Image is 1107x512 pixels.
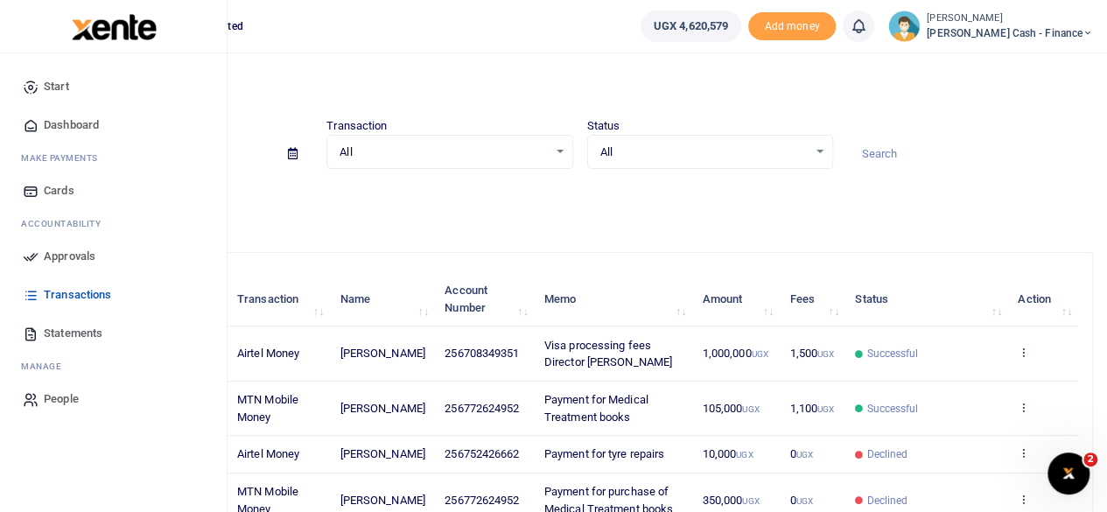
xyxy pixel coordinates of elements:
span: Successful [866,401,918,417]
span: UGX 4,620,579 [654,18,728,35]
span: ake Payments [30,151,98,165]
a: Cards [14,172,213,210]
span: 1,100 [789,402,834,415]
span: 1,500 [789,347,834,360]
span: Statements [44,325,102,342]
span: 350,000 [702,494,759,507]
span: Cards [44,182,74,200]
img: logo-large [72,14,157,40]
span: Declined [866,446,907,462]
span: [PERSON_NAME] [340,347,425,360]
th: Transaction: activate to sort column ascending [228,272,331,326]
a: Approvals [14,237,213,276]
li: Toup your wallet [748,12,836,41]
a: UGX 4,620,579 [641,11,741,42]
label: Transaction [326,117,387,135]
h4: Transactions [67,75,1093,95]
a: Add money [748,18,836,32]
span: Approvals [44,248,95,265]
span: Payment for tyre repairs [544,447,664,460]
span: All [600,144,808,161]
a: profile-user [PERSON_NAME] [PERSON_NAME] Cash - Finance [888,11,1093,42]
span: [PERSON_NAME] Cash - Finance [927,25,1093,41]
small: [PERSON_NAME] [927,11,1093,26]
span: Successful [866,346,918,361]
a: Dashboard [14,106,213,144]
input: Search [847,139,1093,169]
span: People [44,390,79,408]
span: 10,000 [702,447,753,460]
span: Transactions [44,286,111,304]
span: Visa processing fees Director [PERSON_NAME] [544,339,672,369]
th: Account Number: activate to sort column ascending [435,272,535,326]
span: 256708349351 [445,347,519,360]
p: Download [67,190,1093,208]
span: 256772624952 [445,402,519,415]
span: Start [44,78,69,95]
span: 105,000 [702,402,759,415]
span: Add money [748,12,836,41]
small: UGX [795,496,812,506]
label: Status [587,117,620,135]
span: MTN Mobile Money [237,393,298,424]
small: UGX [817,349,834,359]
li: Wallet ballance [634,11,748,42]
span: countability [34,217,101,230]
img: profile-user [888,11,920,42]
li: M [14,144,213,172]
th: Name: activate to sort column ascending [330,272,435,326]
a: Statements [14,314,213,353]
span: Airtel Money [237,347,299,360]
span: Airtel Money [237,447,299,460]
small: UGX [742,496,759,506]
a: Start [14,67,213,106]
small: UGX [742,404,759,414]
span: [PERSON_NAME] [340,402,425,415]
small: UGX [817,404,834,414]
iframe: Intercom live chat [1047,452,1089,494]
th: Amount: activate to sort column ascending [692,272,780,326]
span: 2 [1083,452,1097,466]
span: [PERSON_NAME] [340,494,425,507]
a: logo-small logo-large logo-large [70,19,157,32]
span: 256752426662 [445,447,519,460]
li: M [14,353,213,380]
span: Declined [866,493,907,508]
span: 0 [789,494,812,507]
span: 0 [789,447,812,460]
span: anage [30,360,62,373]
a: Transactions [14,276,213,314]
small: UGX [795,450,812,459]
th: Action: activate to sort column ascending [1008,272,1078,326]
small: UGX [751,349,767,359]
span: All [340,144,547,161]
th: Fees: activate to sort column ascending [780,272,845,326]
span: 1,000,000 [702,347,767,360]
th: Memo: activate to sort column ascending [535,272,693,326]
span: Dashboard [44,116,99,134]
span: Payment for Medical Treatment books [544,393,648,424]
a: People [14,380,213,418]
li: Ac [14,210,213,237]
small: UGX [736,450,753,459]
span: [PERSON_NAME] [340,447,425,460]
th: Status: activate to sort column ascending [845,272,1008,326]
